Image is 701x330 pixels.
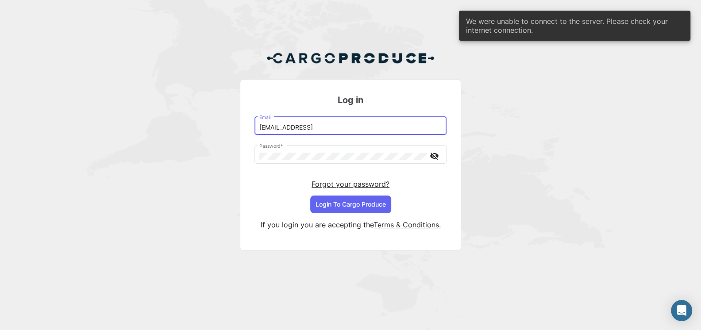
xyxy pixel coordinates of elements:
[466,17,683,35] span: We were unable to connect to the server. Please check your internet connection.
[310,196,391,213] button: Login To Cargo Produce
[374,220,441,229] a: Terms & Conditions.
[254,94,447,106] h3: Log in
[429,150,439,161] mat-icon: visibility_off
[261,220,374,229] span: If you login you are accepting the
[259,124,442,131] input: Email
[312,180,389,188] a: Forgot your password?
[266,47,435,69] img: Cargo Produce Logo
[671,300,692,321] div: Open Intercom Messenger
